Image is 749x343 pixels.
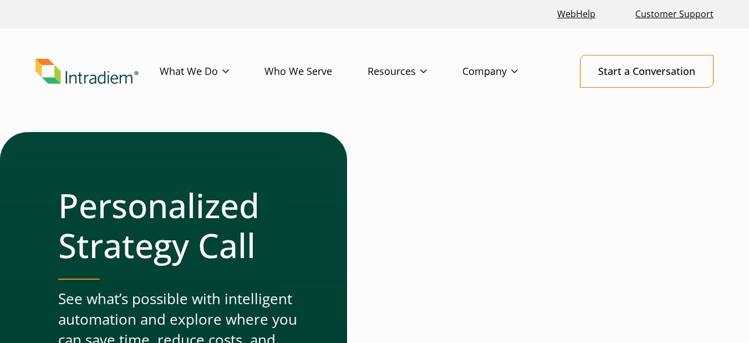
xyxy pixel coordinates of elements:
[631,2,718,26] a: Customer Support
[35,59,139,84] img: Intradiem
[264,56,368,88] a: Who We Serve
[160,56,264,88] a: What We Do
[368,56,462,88] a: Resources
[462,56,553,88] a: Company
[580,55,714,88] a: Start a Conversation
[553,2,600,26] a: Link opens in a new window
[58,185,303,265] h1: Personalized Strategy Call
[35,59,160,84] a: Link to homepage of Intradiem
